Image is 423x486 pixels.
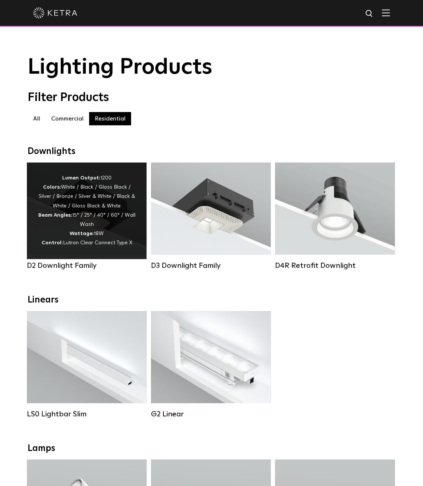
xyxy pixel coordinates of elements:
[38,174,135,248] div: 1200 White / Black / Gloss Black / Silver / Bronze / Silver & White / Black & White / Gloss Black...
[151,311,271,419] a: G2 Linear Lumen Output:400 / 700 / 1000Colors:WhiteBeam Angles:Flood / [GEOGRAPHIC_DATA] / Narrow...
[63,240,132,245] span: Lutron Clear Connect Type X
[275,261,395,270] div: D4R Retrofit Downlight
[28,146,396,157] div: Downlights
[33,7,77,18] img: ketra-logo-2019-white
[275,162,395,270] a: D4R Retrofit Downlight Lumen Output:800Colors:White / BlackBeam Angles:15° / 25° / 40° / 60°Watta...
[43,185,61,190] strong: Colors:
[151,162,271,270] a: D3 Downlight Family Lumen Output:700 / 900 / 1100Colors:White / Black / Silver / Bronze / Paintab...
[27,311,147,419] a: LS0 Lightbar Slim Lumen Output:200 / 350Colors:White / BlackControl:X96 Controller
[365,9,374,18] img: search icon
[62,175,101,181] strong: Lumen Output:
[89,112,131,125] label: Residential
[46,112,89,125] label: Commercial
[27,261,147,270] div: D2 Downlight Family
[28,91,396,105] div: Filter Products
[27,162,147,270] a: D2 Downlight Family Lumen Output:1200Colors:White / Black / Gloss Black / Silver / Bronze / Silve...
[151,410,271,419] div: G2 Linear
[28,56,212,78] span: Lighting Products
[27,410,147,419] div: LS0 Lightbar Slim
[151,261,271,270] div: D3 Downlight Family
[28,443,396,454] div: Lamps
[382,9,390,16] img: Hamburger%20Nav.svg
[42,240,63,245] strong: Control:
[38,213,72,218] strong: Beam Angles:
[28,295,396,305] div: Linears
[28,112,46,125] label: All
[70,231,94,236] strong: Wattage:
